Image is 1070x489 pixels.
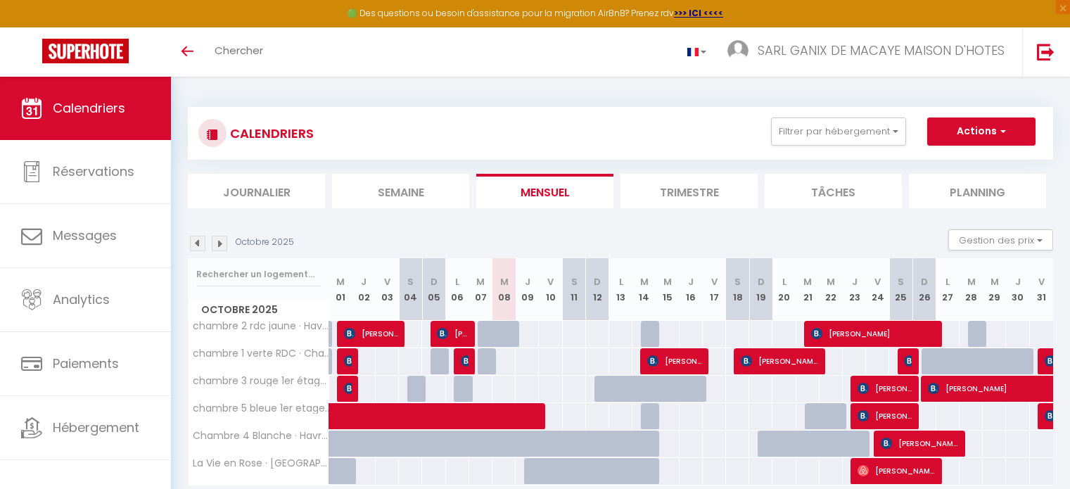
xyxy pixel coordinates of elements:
th: 23 [843,258,866,321]
span: [PERSON_NAME] [881,430,958,457]
li: Semaine [332,174,469,208]
th: 26 [913,258,936,321]
input: Rechercher un logement... [196,262,321,287]
span: [PERSON_NAME] [344,375,352,402]
span: [PERSON_NAME] [858,457,935,484]
abbr: S [571,275,578,288]
abbr: D [594,275,601,288]
abbr: M [967,275,976,288]
span: SARL GANIX DE MACAYE MAISON D'HOTES [758,42,1005,59]
span: Paiements [53,355,119,372]
span: chambre 1 verte RDC · Chambre de Charme pour 2 pers-Pdj compris (PMR) [191,348,331,359]
th: 19 [749,258,772,321]
th: 04 [399,258,422,321]
a: ... SARL GANIX DE MACAYE MAISON D'HOTES [717,27,1022,77]
span: [PERSON_NAME] [647,348,701,374]
th: 10 [539,258,562,321]
span: [PERSON_NAME] [344,320,398,347]
abbr: V [874,275,881,288]
span: [PERSON_NAME] [437,320,468,347]
span: La Vie en Rose · [GEOGRAPHIC_DATA] à [GEOGRAPHIC_DATA] [191,458,331,469]
th: 03 [376,258,399,321]
a: >>> ICI <<<< [674,7,723,19]
h3: CALENDRIERS [227,118,314,149]
span: [PERSON_NAME] [858,375,912,402]
img: logout [1037,43,1055,61]
li: Tâches [765,174,902,208]
span: Chambre 4 Blanche · Havre de Paix pour 2 pers-Vue Pyrénées-Pdj compris [191,431,331,441]
abbr: V [1038,275,1045,288]
abbr: M [803,275,812,288]
abbr: D [758,275,765,288]
span: [PERSON_NAME] [461,348,469,374]
th: 05 [422,258,445,321]
th: 18 [726,258,749,321]
abbr: L [619,275,623,288]
abbr: L [455,275,459,288]
abbr: J [525,275,530,288]
abbr: D [921,275,928,288]
th: 15 [656,258,679,321]
abbr: L [782,275,786,288]
abbr: S [734,275,741,288]
th: 01 [329,258,352,321]
span: [PERSON_NAME] [741,348,818,374]
span: [PERSON_NAME] [344,348,352,374]
img: Super Booking [42,39,129,63]
span: Hébergement [53,419,139,436]
span: Analytics [53,291,110,308]
span: chambre 3 rouge 1er étage · Havre de Paix pour 2 pers-Vue Pyrénées-Pdj compris [191,376,331,386]
th: 09 [516,258,539,321]
th: 22 [820,258,843,321]
li: Mensuel [476,174,613,208]
th: 30 [1006,258,1029,321]
th: 12 [586,258,609,321]
abbr: M [991,275,999,288]
button: Filtrer par hébergement [771,118,906,146]
th: 27 [936,258,960,321]
abbr: M [640,275,649,288]
th: 28 [960,258,983,321]
th: 08 [492,258,516,321]
span: chambre 2 rdc jaune · Havre de Paix pour 2 pers-Vue Pyrénées-Pdj compris [191,321,331,331]
th: 21 [796,258,820,321]
abbr: D [431,275,438,288]
abbr: V [547,275,554,288]
th: 25 [889,258,912,321]
abbr: M [663,275,672,288]
th: 11 [563,258,586,321]
img: ... [727,40,749,61]
span: [PERSON_NAME] [858,402,912,429]
abbr: M [476,275,485,288]
abbr: M [336,275,345,288]
th: 20 [772,258,796,321]
abbr: V [384,275,390,288]
p: Octobre 2025 [236,236,294,249]
th: 14 [632,258,656,321]
li: Trimestre [620,174,758,208]
th: 13 [609,258,632,321]
span: Messages [53,227,117,244]
button: Gestion des prix [948,229,1053,250]
th: 17 [703,258,726,321]
abbr: J [1015,275,1021,288]
a: Chercher [204,27,274,77]
abbr: J [688,275,694,288]
abbr: J [852,275,858,288]
span: [PERSON_NAME] [811,320,935,347]
th: 02 [352,258,376,321]
span: [PERSON_NAME] [904,348,912,374]
abbr: L [945,275,950,288]
th: 06 [446,258,469,321]
span: Calendriers [53,99,125,117]
th: 16 [680,258,703,321]
span: chambre 5 bleue 1er etage · Havre de Paix pour 2 pers-Sdb-Pdj compris [191,403,331,414]
th: 29 [983,258,1006,321]
th: 07 [469,258,492,321]
th: 24 [866,258,889,321]
button: Actions [927,118,1036,146]
abbr: V [711,275,718,288]
abbr: M [827,275,835,288]
abbr: S [898,275,904,288]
